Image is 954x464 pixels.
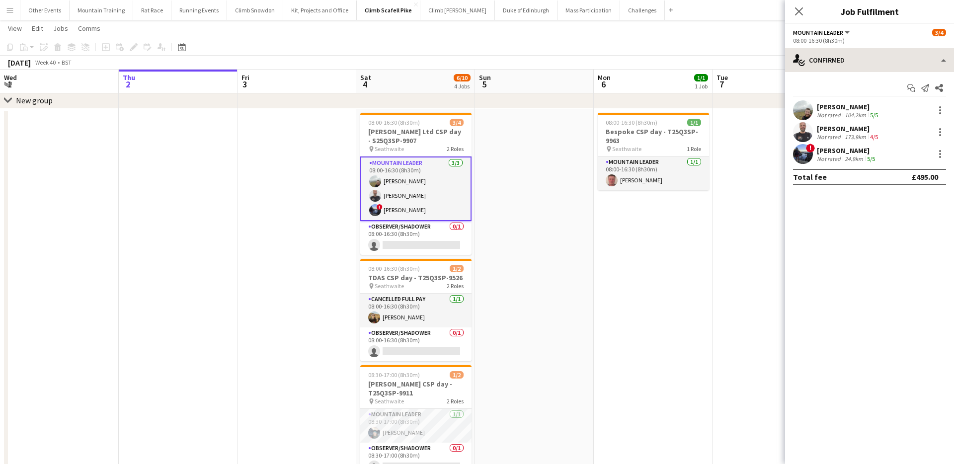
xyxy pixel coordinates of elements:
[377,204,383,210] span: !
[16,95,53,105] div: New group
[447,397,464,405] span: 2 Roles
[375,397,404,405] span: Seathwaite
[78,24,100,33] span: Comms
[598,113,709,190] app-job-card: 08:00-16:30 (8h30m)1/1Bespoke CSP day - T25Q3SP-9963 Seathwaite1 RoleMountain Leader1/108:00-16:3...
[870,111,878,119] app-skills-label: 5/5
[20,0,70,20] button: Other Events
[817,155,843,162] div: Not rated
[450,119,464,126] span: 3/4
[360,273,472,282] h3: TDAS CSP day - T25Q3SP-9526
[375,145,404,153] span: Seathwaite
[53,24,68,33] span: Jobs
[49,22,72,35] a: Jobs
[620,0,665,20] button: Challenges
[687,119,701,126] span: 1/1
[368,119,420,126] span: 08:00-16:30 (8h30m)
[843,155,865,162] div: 24.9km
[121,78,135,90] span: 2
[447,145,464,153] span: 2 Roles
[450,265,464,272] span: 1/2
[715,78,728,90] span: 7
[843,111,868,119] div: 104.2km
[241,73,249,82] span: Fri
[4,22,26,35] a: View
[932,29,946,36] span: 3/4
[479,73,491,82] span: Sun
[360,380,472,397] h3: [PERSON_NAME] CSP day - T25Q3SP-9911
[360,127,472,145] h3: [PERSON_NAME] Ltd CSP day - S25Q3SP-9907
[454,74,471,81] span: 6/10
[785,5,954,18] h3: Job Fulfilment
[477,78,491,90] span: 5
[598,127,709,145] h3: Bespoke CSP day - T25Q3SP-9963
[227,0,283,20] button: Climb Snowdon
[495,0,557,20] button: Duke of Edinburgh
[870,133,878,141] app-skills-label: 4/5
[32,24,43,33] span: Edit
[687,145,701,153] span: 1 Role
[598,73,611,82] span: Mon
[450,371,464,379] span: 1/2
[793,29,851,36] button: Mountain Leader
[420,0,495,20] button: Climb [PERSON_NAME]
[793,37,946,44] div: 08:00-16:30 (8h30m)
[695,82,708,90] div: 1 Job
[596,78,611,90] span: 6
[8,24,22,33] span: View
[33,59,58,66] span: Week 40
[785,48,954,72] div: Confirmed
[817,102,880,111] div: [PERSON_NAME]
[133,0,171,20] button: Rat Race
[817,111,843,119] div: Not rated
[360,259,472,361] app-job-card: 08:00-16:30 (8h30m)1/2TDAS CSP day - T25Q3SP-9526 Seathwaite2 RolesCancelled full pay1/108:00-16:...
[368,265,420,272] span: 08:00-16:30 (8h30m)
[368,371,420,379] span: 08:30-17:00 (8h30m)
[283,0,357,20] button: Kit, Projects and Office
[123,73,135,82] span: Thu
[716,73,728,82] span: Tue
[8,58,31,68] div: [DATE]
[817,133,843,141] div: Not rated
[793,172,827,182] div: Total fee
[360,73,371,82] span: Sat
[694,74,708,81] span: 1/1
[28,22,47,35] a: Edit
[360,221,472,255] app-card-role: Observer/Shadower0/108:00-16:30 (8h30m)
[598,156,709,190] app-card-role: Mountain Leader1/108:00-16:30 (8h30m)[PERSON_NAME]
[447,282,464,290] span: 2 Roles
[62,59,72,66] div: BST
[867,155,875,162] app-skills-label: 5/5
[360,327,472,361] app-card-role: Observer/Shadower0/108:00-16:30 (8h30m)
[606,119,657,126] span: 08:00-16:30 (8h30m)
[454,82,470,90] div: 4 Jobs
[806,144,815,153] span: !
[360,294,472,327] app-card-role: Cancelled full pay1/108:00-16:30 (8h30m)[PERSON_NAME]
[74,22,104,35] a: Comms
[375,282,404,290] span: Seathwaite
[360,409,472,443] app-card-role: Mountain Leader1/108:30-17:00 (8h30m)[PERSON_NAME]
[817,146,877,155] div: [PERSON_NAME]
[360,113,472,255] app-job-card: 08:00-16:30 (8h30m)3/4[PERSON_NAME] Ltd CSP day - S25Q3SP-9907 Seathwaite2 RolesMountain Leader3/...
[240,78,249,90] span: 3
[612,145,641,153] span: Seathwaite
[357,0,420,20] button: Climb Scafell Pike
[359,78,371,90] span: 4
[557,0,620,20] button: Mass Participation
[793,29,843,36] span: Mountain Leader
[843,133,868,141] div: 173.9km
[360,156,472,221] app-card-role: Mountain Leader3/308:00-16:30 (8h30m)[PERSON_NAME][PERSON_NAME]![PERSON_NAME]
[2,78,17,90] span: 1
[817,124,880,133] div: [PERSON_NAME]
[171,0,227,20] button: Running Events
[70,0,133,20] button: Mountain Training
[912,172,938,182] div: £495.00
[4,73,17,82] span: Wed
